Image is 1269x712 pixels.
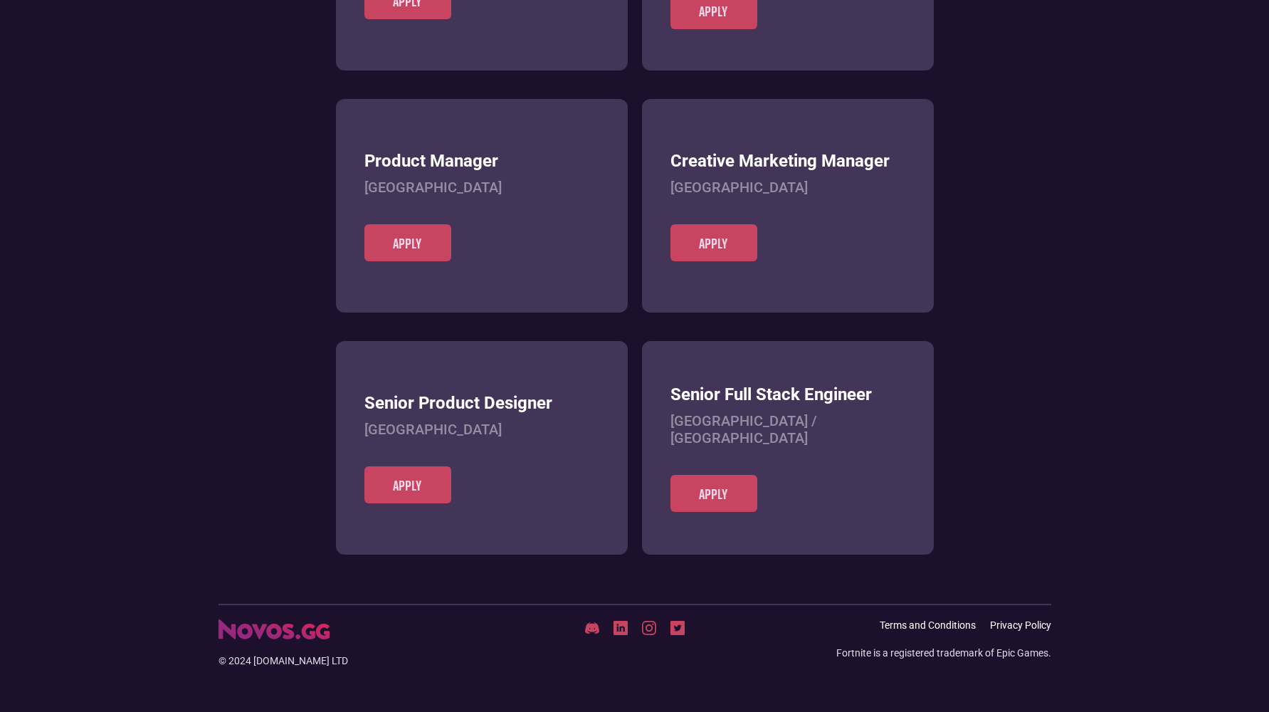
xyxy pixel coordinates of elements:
[670,151,905,224] a: Creative Marketing Manager[GEOGRAPHIC_DATA]
[364,421,599,438] h4: [GEOGRAPHIC_DATA]
[364,179,599,196] h4: [GEOGRAPHIC_DATA]
[364,393,599,466] a: Senior Product Designer[GEOGRAPHIC_DATA]
[670,384,905,405] h3: Senior Full Stack Engineer
[364,224,451,261] a: Apply
[670,412,905,446] h4: [GEOGRAPHIC_DATA] / [GEOGRAPHIC_DATA]
[364,151,599,172] h3: Product Manager
[836,646,1051,660] div: Fortnite is a registered trademark of Epic Games.
[364,151,599,224] a: Product Manager[GEOGRAPHIC_DATA]
[670,151,905,172] h3: Creative Marketing Manager
[670,179,905,196] h4: [GEOGRAPHIC_DATA]
[990,619,1051,632] a: Privacy Policy
[364,466,451,503] a: Apply
[880,619,976,632] a: Terms and Conditions
[218,654,496,668] div: © 2024 [DOMAIN_NAME] LTD
[670,475,757,512] a: Apply
[364,393,599,414] h3: Senior Product Designer
[670,224,757,261] a: Apply
[670,384,905,475] a: Senior Full Stack Engineer[GEOGRAPHIC_DATA] / [GEOGRAPHIC_DATA]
